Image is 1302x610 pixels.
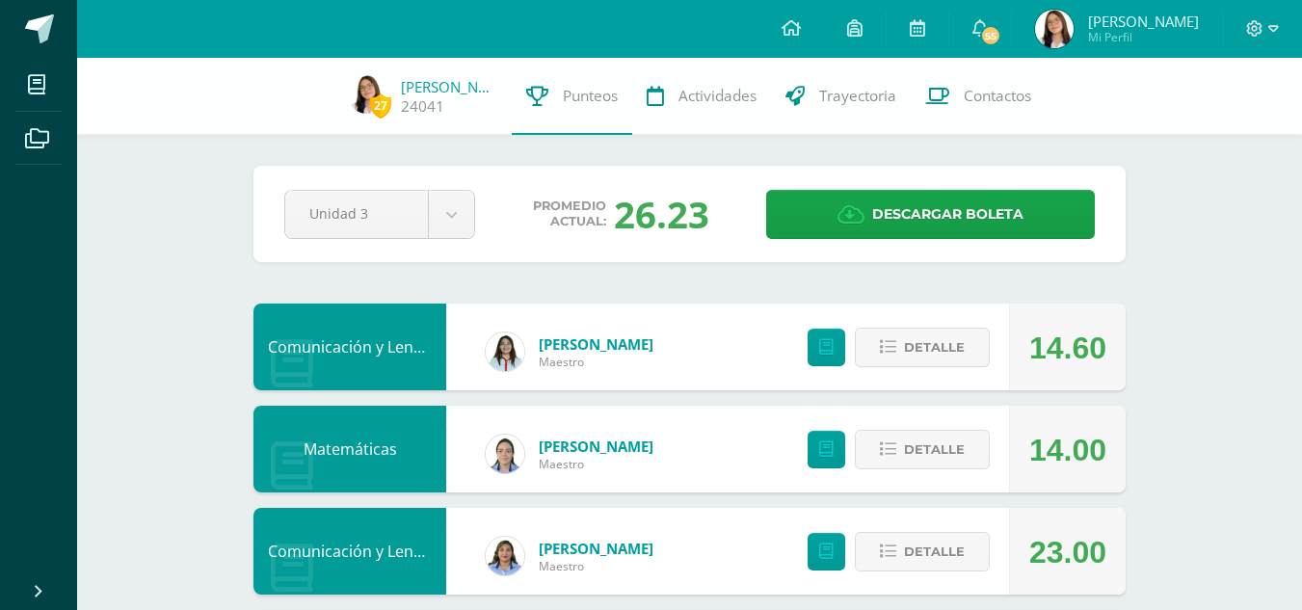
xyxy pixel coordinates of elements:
span: Trayectoria [819,86,896,106]
a: Actividades [632,58,771,135]
span: Maestro [539,354,653,370]
a: [PERSON_NAME] [539,539,653,558]
div: Comunicación y Lenguaje, Idioma Extranjero [253,304,446,390]
span: Descargar boleta [872,191,1023,238]
a: Descargar boleta [766,190,1095,239]
span: Maestro [539,456,653,472]
a: Punteos [512,58,632,135]
a: [PERSON_NAME] [539,334,653,354]
span: Contactos [964,86,1031,106]
button: Detalle [855,328,990,367]
a: Trayectoria [771,58,911,135]
span: Detalle [904,432,965,467]
img: defadd5be5af544192026d0c4c7c795e.png [348,75,386,114]
span: Mi Perfil [1088,29,1199,45]
span: 55 [980,25,1001,46]
span: Punteos [563,86,618,106]
a: [PERSON_NAME] [401,77,497,96]
a: Contactos [911,58,1046,135]
div: 26.23 [614,189,709,239]
span: [PERSON_NAME] [1088,12,1199,31]
div: 14.60 [1029,305,1106,391]
a: Unidad 3 [285,191,474,238]
span: 27 [370,93,391,118]
span: Detalle [904,534,965,570]
img: defadd5be5af544192026d0c4c7c795e.png [1035,10,1074,48]
div: Comunicación y Lenguaje Idioma Español [253,508,446,595]
img: d5f85972cab0d57661bd544f50574cc9.png [486,537,524,575]
button: Detalle [855,532,990,571]
span: Detalle [904,330,965,365]
span: Maestro [539,558,653,574]
a: 24041 [401,96,444,117]
span: Unidad 3 [309,191,404,236]
a: [PERSON_NAME] [539,437,653,456]
div: Matemáticas [253,406,446,492]
img: 55024ff72ee8ba09548f59c7b94bba71.png [486,332,524,371]
span: Actividades [678,86,757,106]
div: 14.00 [1029,407,1106,493]
img: 564a5008c949b7a933dbd60b14cd9c11.png [486,435,524,473]
span: Promedio actual: [533,199,606,229]
button: Detalle [855,430,990,469]
div: 23.00 [1029,509,1106,596]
